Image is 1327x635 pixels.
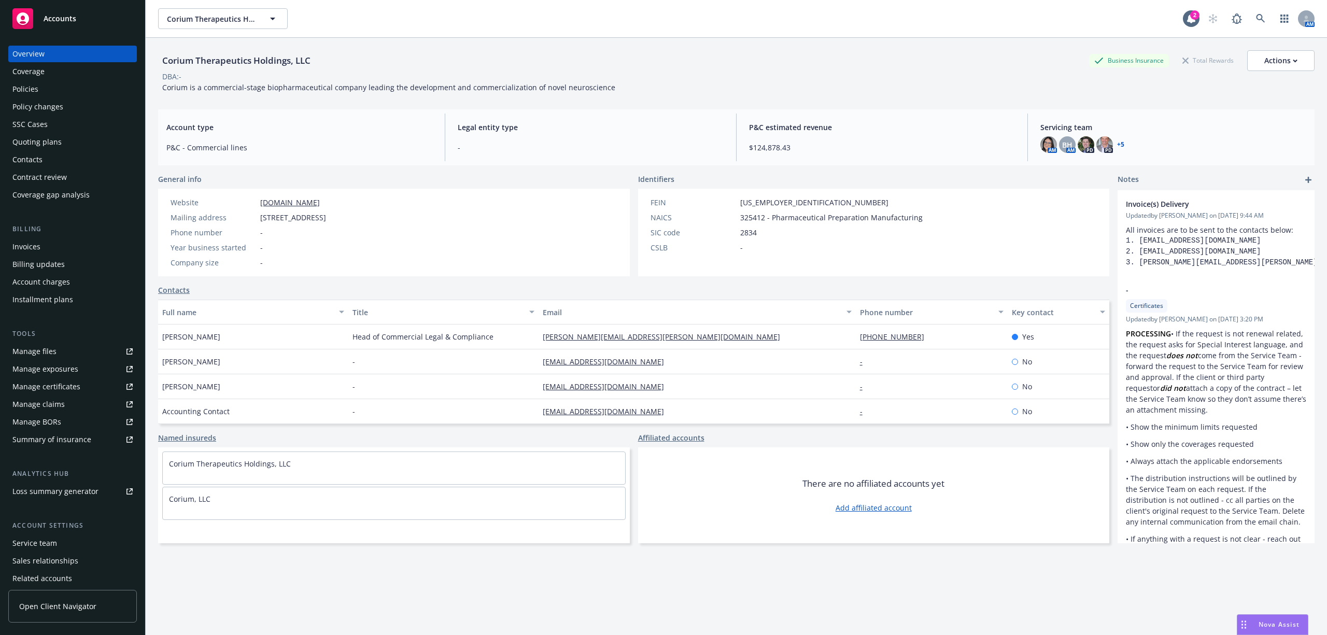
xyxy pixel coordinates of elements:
a: Billing updates [8,256,137,273]
span: - [260,242,263,253]
p: • The distribution instructions will be outlined by the Service Team on each request. If the dist... [1126,473,1306,527]
div: Phone number [860,307,993,318]
span: Accounts [44,15,76,23]
span: Updated by [PERSON_NAME] on [DATE] 9:44 AM [1126,211,1306,220]
div: Contacts [12,151,43,168]
button: Actions [1247,50,1315,71]
a: [EMAIL_ADDRESS][DOMAIN_NAME] [543,357,672,366]
div: Manage claims [12,396,65,413]
a: [DOMAIN_NAME] [260,197,320,207]
div: Invoice(s) DeliveryUpdatedby [PERSON_NAME] on [DATE] 9:44 AMAll invoices are to be sent to the co... [1118,190,1315,276]
div: Quoting plans [12,134,62,150]
span: 2834 [740,227,757,238]
div: DBA: - [162,71,181,82]
span: - [352,406,355,417]
p: • Always attach the applicable endorsements [1126,456,1306,467]
div: Billing updates [12,256,65,273]
em: did not [1160,383,1186,393]
a: Manage files [8,343,137,360]
span: [US_EMPLOYER_IDENTIFICATION_NUMBER] [740,197,888,208]
a: Sales relationships [8,553,137,569]
p: • Show only the coverages requested [1126,439,1306,449]
a: Summary of insurance [8,431,137,448]
span: Account type [166,122,432,133]
a: Account charges [8,274,137,290]
div: Company size [171,257,256,268]
a: Contacts [158,285,190,295]
div: Phone number [171,227,256,238]
button: Key contact [1008,300,1109,324]
a: Manage BORs [8,414,137,430]
a: +5 [1117,142,1124,148]
span: - [352,381,355,392]
span: [PERSON_NAME] [162,331,220,342]
div: Total Rewards [1177,54,1239,67]
span: - [260,257,263,268]
span: BH [1062,139,1072,150]
span: Head of Commercial Legal & Compliance [352,331,493,342]
a: Policy changes [8,98,137,115]
div: Drag to move [1237,615,1250,634]
a: Manage certificates [8,378,137,395]
p: • If the request is not renewal related, the request asks for Special Interest language, and the ... [1126,328,1306,415]
a: [EMAIL_ADDRESS][DOMAIN_NAME] [543,406,672,416]
a: Installment plans [8,291,137,308]
span: Invoice(s) Delivery [1126,199,1279,209]
span: Servicing team [1040,122,1306,133]
img: photo [1078,136,1094,153]
div: NAICS [651,212,736,223]
span: Notes [1118,174,1139,186]
span: Accounting Contact [162,406,230,417]
div: Mailing address [171,212,256,223]
div: Sales relationships [12,553,78,569]
div: Service team [12,535,57,552]
div: 2 [1190,10,1199,20]
div: Coverage gap analysis [12,187,90,203]
a: Corium, LLC [169,494,210,504]
a: add [1302,174,1315,186]
img: photo [1096,136,1113,153]
span: Open Client Navigator [19,601,96,612]
a: Service team [8,535,137,552]
span: No [1022,381,1032,392]
div: -CertificatesUpdatedby [PERSON_NAME] on [DATE] 3:20 PMPROCESSING• If the request is not renewal r... [1118,276,1315,574]
div: Manage files [12,343,57,360]
div: Policies [12,81,38,97]
span: Manage exposures [8,361,137,377]
button: Corium Therapeutics Holdings, LLC [158,8,288,29]
a: Named insureds [158,432,216,443]
div: Website [171,197,256,208]
button: Full name [158,300,348,324]
a: SSC Cases [8,116,137,133]
a: Contacts [8,151,137,168]
span: Corium Therapeutics Holdings, LLC [167,13,257,24]
a: Related accounts [8,570,137,587]
button: Nova Assist [1237,614,1308,635]
div: Analytics hub [8,469,137,479]
span: - [740,242,743,253]
div: Manage certificates [12,378,80,395]
a: Manage claims [8,396,137,413]
button: Phone number [856,300,1008,324]
span: There are no affiliated accounts yet [802,477,944,490]
div: Coverage [12,63,45,80]
a: [PERSON_NAME][EMAIL_ADDRESS][PERSON_NAME][DOMAIN_NAME] [543,332,788,342]
div: Account charges [12,274,70,290]
div: Account settings [8,520,137,531]
span: P&C estimated revenue [749,122,1015,133]
a: - [860,406,871,416]
div: FEIN [651,197,736,208]
div: Actions [1264,51,1297,70]
p: • Show the minimum limits requested [1126,421,1306,432]
div: Email [543,307,840,318]
div: CSLB [651,242,736,253]
a: Search [1250,8,1271,29]
div: Year business started [171,242,256,253]
img: photo [1040,136,1057,153]
span: $124,878.43 [749,142,1015,153]
span: - [458,142,724,153]
div: Overview [12,46,45,62]
span: [STREET_ADDRESS] [260,212,326,223]
a: Invoices [8,238,137,255]
a: - [860,357,871,366]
